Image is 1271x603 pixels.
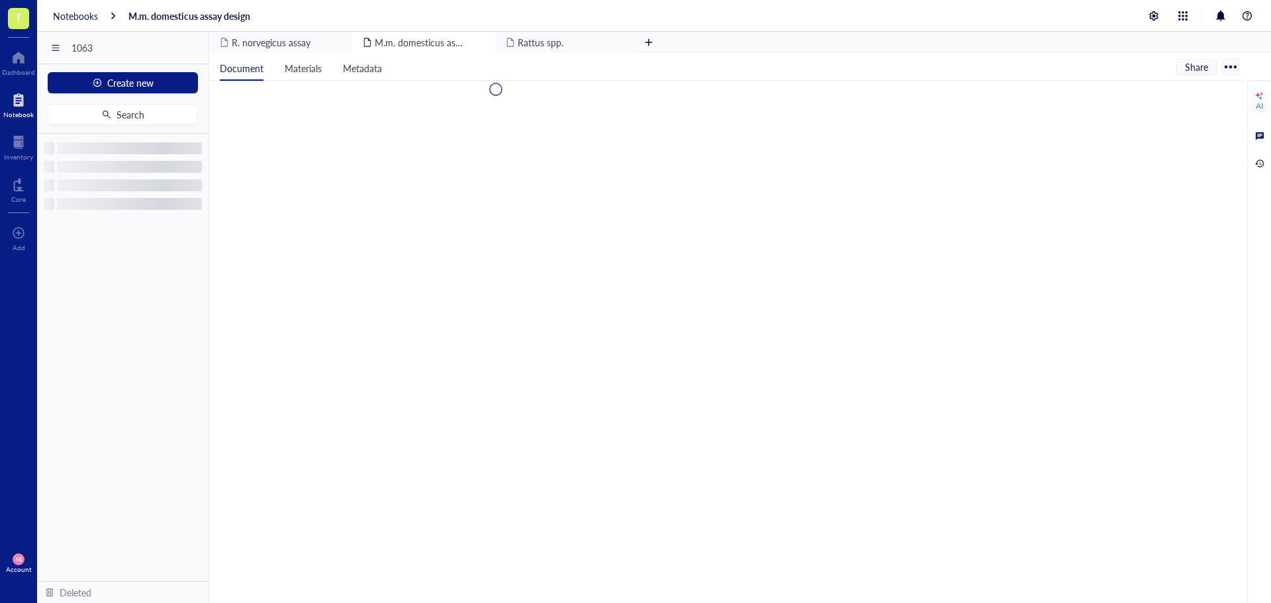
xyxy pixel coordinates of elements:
[60,585,91,600] div: Deleted
[6,565,32,573] div: Account
[220,62,263,75] span: Document
[1185,61,1208,73] span: Share
[3,89,34,118] a: Notebook
[13,244,25,252] div: Add
[343,62,382,75] span: Metadata
[2,68,35,76] div: Dashboard
[1256,101,1263,111] div: AI
[1176,59,1217,75] button: Share
[48,72,198,93] button: Create new
[15,557,21,562] span: MB
[285,62,322,75] span: Materials
[128,10,250,22] a: M.m. domesticus assay design
[3,111,34,118] div: Notebook
[48,104,198,125] button: Search
[117,109,144,120] span: Search
[2,47,35,76] a: Dashboard
[11,195,26,203] div: Core
[53,10,98,22] a: Notebooks
[71,42,203,54] span: 1063
[11,174,26,203] a: Core
[4,132,33,161] a: Inventory
[107,77,154,88] span: Create new
[15,9,22,25] span: T
[4,153,33,161] div: Inventory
